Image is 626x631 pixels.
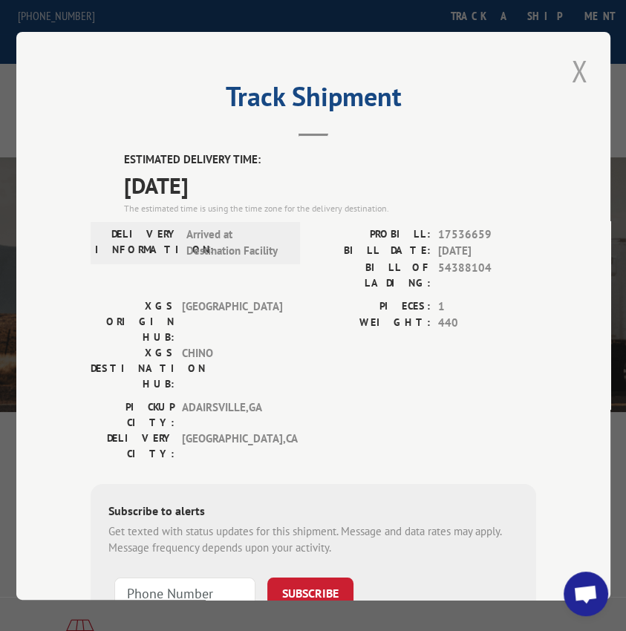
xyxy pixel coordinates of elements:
[124,168,536,201] span: [DATE]
[313,243,431,260] label: BILL DATE:
[91,298,175,344] label: XGS ORIGIN HUB:
[91,399,175,430] label: PICKUP CITY:
[313,259,431,290] label: BILL OF LADING:
[124,151,536,169] label: ESTIMATED DELIVERY TIME:
[267,577,353,608] button: SUBSCRIBE
[91,344,175,391] label: XGS DESTINATION HUB:
[114,577,255,608] input: Phone Number
[438,259,536,290] span: 54388104
[186,226,287,259] span: Arrived at Destination Facility
[182,399,282,430] span: ADAIRSVILLE , GA
[313,298,431,315] label: PIECES:
[182,344,282,391] span: CHINO
[313,315,431,332] label: WEIGHT:
[95,226,179,259] label: DELIVERY INFORMATION:
[124,201,536,215] div: The estimated time is using the time zone for the delivery destination.
[91,430,175,461] label: DELIVERY CITY:
[108,523,518,556] div: Get texted with status updates for this shipment. Message and data rates may apply. Message frequ...
[182,430,282,461] span: [GEOGRAPHIC_DATA] , CA
[313,226,431,243] label: PROBILL:
[567,50,592,91] button: Close modal
[438,226,536,243] span: 17536659
[438,315,536,332] span: 440
[438,243,536,260] span: [DATE]
[91,86,536,114] h2: Track Shipment
[108,501,518,523] div: Subscribe to alerts
[564,572,608,616] a: Open chat
[182,298,282,344] span: [GEOGRAPHIC_DATA]
[438,298,536,315] span: 1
